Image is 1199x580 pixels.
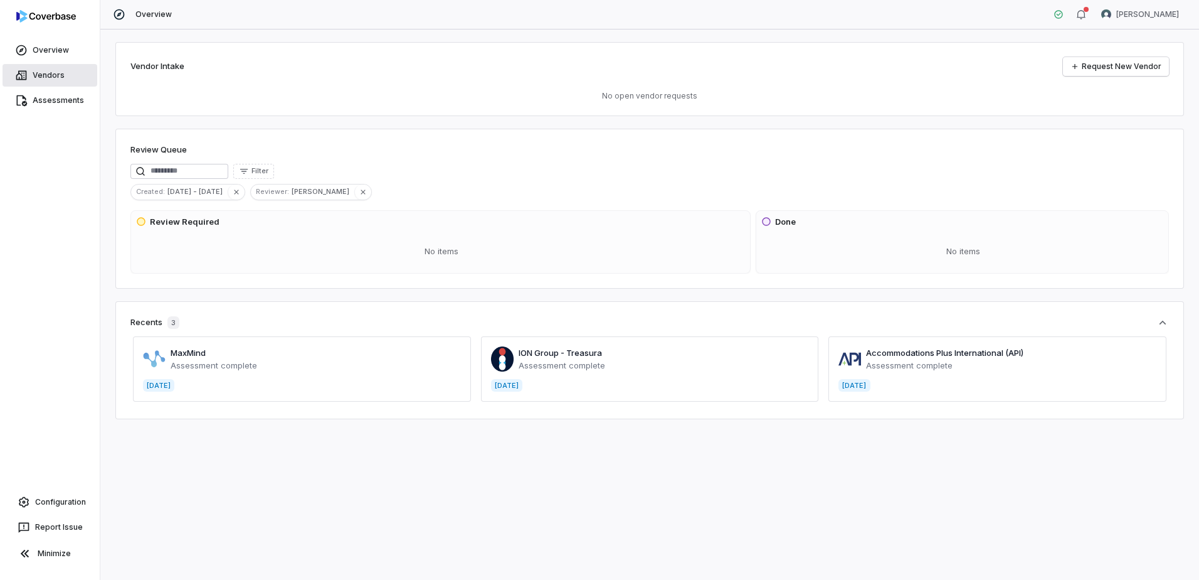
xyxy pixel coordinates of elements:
[131,186,167,197] span: Created :
[5,541,95,566] button: Minimize
[292,186,354,197] span: [PERSON_NAME]
[519,348,602,358] a: ION Group - Treasura
[3,64,97,87] a: Vendors
[233,164,274,179] button: Filter
[135,9,172,19] span: Overview
[866,348,1023,358] a: Accommodations Plus International (API)
[130,144,187,156] h1: Review Queue
[1101,9,1111,19] img: Raquel Wilson avatar
[251,186,292,197] span: Reviewer :
[5,516,95,539] button: Report Issue
[775,216,796,228] h3: Done
[130,91,1169,101] p: No open vendor requests
[130,316,179,329] div: Recents
[761,235,1166,268] div: No items
[150,216,219,228] h3: Review Required
[16,10,76,23] img: logo-D7KZi-bG.svg
[130,316,1169,329] button: Recents3
[167,316,179,329] span: 3
[1116,9,1179,19] span: [PERSON_NAME]
[1063,57,1169,76] a: Request New Vendor
[130,60,184,73] h2: Vendor Intake
[3,89,97,112] a: Assessments
[167,186,228,197] span: [DATE] - [DATE]
[3,39,97,62] a: Overview
[136,235,747,268] div: No items
[1094,5,1186,24] button: Raquel Wilson avatar[PERSON_NAME]
[251,166,268,176] span: Filter
[5,491,95,513] a: Configuration
[171,348,206,358] a: MaxMind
